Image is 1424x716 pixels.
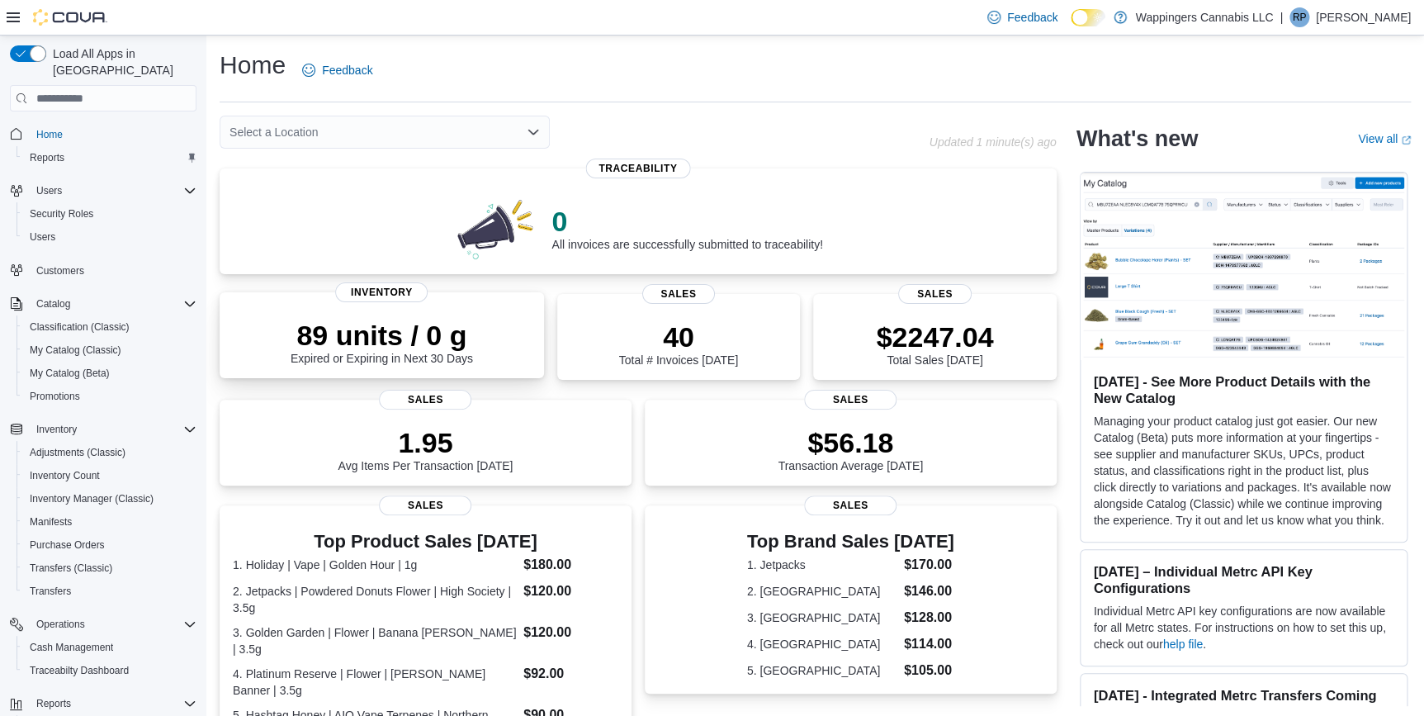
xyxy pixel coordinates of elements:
[23,466,196,486] span: Inventory Count
[804,496,897,515] span: Sales
[17,487,203,510] button: Inventory Manager (Classic)
[876,320,993,367] div: Total Sales [DATE]
[453,195,539,261] img: 0
[898,284,971,304] span: Sales
[747,636,897,652] dt: 4. [GEOGRAPHIC_DATA]
[233,624,517,657] dt: 3. Golden Garden | Flower | Banana [PERSON_NAME] | 3.5g
[747,532,954,552] h3: Top Brand Sales [DATE]
[30,181,196,201] span: Users
[30,294,196,314] span: Catalog
[1280,7,1283,27] p: |
[23,581,78,601] a: Transfers
[23,227,196,247] span: Users
[1094,563,1393,596] h3: [DATE] – Individual Metrc API Key Configurations
[233,583,517,616] dt: 2. Jetpacks | Powdered Donuts Flower | High Society | 3.5g
[904,608,954,628] dd: $128.00
[585,159,690,178] span: Traceability
[23,466,106,486] a: Inventory Count
[23,340,128,360] a: My Catalog (Classic)
[17,580,203,603] button: Transfers
[23,558,196,578] span: Transfers (Classic)
[233,557,517,573] dt: 1. Holiday | Vape | Golden Hour | 1g
[778,426,923,459] p: $56.18
[642,284,715,304] span: Sales
[1293,7,1307,27] span: RP
[30,260,196,281] span: Customers
[30,367,110,380] span: My Catalog (Beta)
[904,555,954,575] dd: $170.00
[747,609,897,626] dt: 3. [GEOGRAPHIC_DATA]
[523,623,618,643] dd: $120.00
[30,614,92,634] button: Operations
[30,123,196,144] span: Home
[30,446,125,459] span: Adjustments (Classic)
[233,666,517,699] dt: 4. Platinum Reserve | Flower | [PERSON_NAME] Banner | 3.5g
[23,317,196,337] span: Classification (Classic)
[551,205,822,251] div: All invoices are successfully submitted to traceability!
[17,315,203,339] button: Classification (Classic)
[23,581,196,601] span: Transfers
[30,469,100,482] span: Inventory Count
[30,538,105,552] span: Purchase Orders
[1289,7,1309,27] div: Ripal Patel
[30,125,69,145] a: Home
[30,614,196,634] span: Operations
[30,585,71,598] span: Transfers
[876,320,993,353] p: $2247.04
[17,202,203,225] button: Security Roles
[3,258,203,282] button: Customers
[36,618,85,631] span: Operations
[3,613,203,636] button: Operations
[747,583,897,600] dt: 2. [GEOGRAPHIC_DATA]
[523,555,618,575] dd: $180.00
[296,54,379,87] a: Feedback
[30,181,69,201] button: Users
[904,634,954,654] dd: $114.00
[981,1,1064,34] a: Feedback
[30,230,55,244] span: Users
[23,148,196,168] span: Reports
[17,339,203,362] button: My Catalog (Classic)
[3,121,203,145] button: Home
[291,319,473,352] p: 89 units / 0 g
[23,340,196,360] span: My Catalog (Classic)
[30,320,130,334] span: Classification (Classic)
[338,426,513,459] p: 1.95
[30,694,78,714] button: Reports
[36,128,63,141] span: Home
[747,662,897,679] dt: 5. [GEOGRAPHIC_DATA]
[527,126,540,139] button: Open list of options
[23,443,196,462] span: Adjustments (Classic)
[46,45,196,78] span: Load All Apps in [GEOGRAPHIC_DATA]
[619,320,738,367] div: Total # Invoices [DATE]
[747,557,897,573] dt: 1. Jetpacks
[23,204,196,224] span: Security Roles
[17,659,203,682] button: Traceabilty Dashboard
[1094,603,1393,652] p: Individual Metrc API key configurations are now available for all Metrc states. For instructions ...
[1094,373,1393,406] h3: [DATE] - See More Product Details with the New Catalog
[1358,132,1411,145] a: View allExternal link
[3,418,203,441] button: Inventory
[36,423,77,436] span: Inventory
[17,636,203,659] button: Cash Management
[322,62,372,78] span: Feedback
[17,464,203,487] button: Inventory Count
[379,496,471,515] span: Sales
[904,581,954,601] dd: $146.00
[1316,7,1411,27] p: [PERSON_NAME]
[23,489,196,509] span: Inventory Manager (Classic)
[929,135,1056,149] p: Updated 1 minute(s) ago
[23,227,62,247] a: Users
[1076,126,1198,152] h2: What's new
[23,512,78,532] a: Manifests
[23,661,196,680] span: Traceabilty Dashboard
[30,344,121,357] span: My Catalog (Classic)
[23,638,196,657] span: Cash Management
[23,558,119,578] a: Transfers (Classic)
[23,638,120,657] a: Cash Management
[778,426,923,472] div: Transaction Average [DATE]
[30,151,64,164] span: Reports
[233,532,618,552] h3: Top Product Sales [DATE]
[30,261,91,281] a: Customers
[379,390,471,410] span: Sales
